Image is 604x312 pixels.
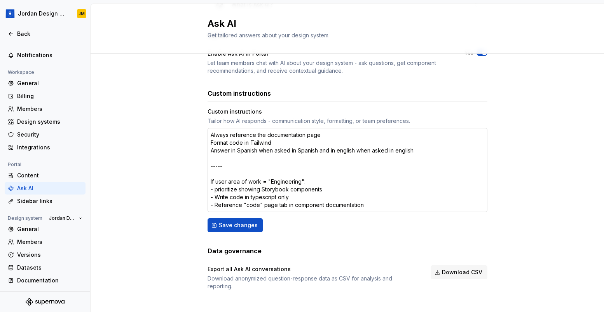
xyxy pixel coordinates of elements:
h2: Ask AI [208,18,478,30]
div: Design systems [17,118,82,126]
button: Save changes [208,218,263,232]
div: Back [17,30,82,38]
div: JM [79,11,85,17]
span: Jordan Design System [49,215,76,221]
div: Billing [17,92,82,100]
a: Ask AI [5,182,86,195]
a: Datasets [5,261,86,274]
div: General [17,79,82,87]
div: Integrations [17,144,82,151]
a: Members [5,103,86,115]
div: Custom instructions [208,108,487,116]
div: Versions [17,251,82,259]
a: Billing [5,90,86,102]
a: Notifications [5,49,86,61]
div: Design system [5,214,45,223]
div: General [17,225,82,233]
div: Workspace [5,68,37,77]
a: Integrations [5,141,86,154]
div: Members [17,105,82,113]
div: Export all Ask AI conversations [208,265,417,273]
div: Enable Ask AI in Portal [208,50,450,58]
span: Download CSV [442,268,482,276]
button: Jordan Design SystemJM [2,5,89,22]
a: General [5,77,86,89]
div: Documentation [17,277,82,284]
div: Sidebar links [17,197,82,205]
h3: Custom instructions [208,89,271,98]
a: Back [5,28,86,40]
button: Download CSV [431,265,487,279]
div: Tailor how AI responds - communication style, formatting, or team preferences. [208,117,487,125]
a: General [5,223,86,235]
a: Design systems [5,116,86,128]
a: Versions [5,249,86,261]
textarea: Always reference the documentation page Format code in Tailwind Answer in Spanish when asked in S... [208,128,487,212]
div: Let team members chat with AI about your design system - ask questions, get component recommendat... [208,59,450,75]
img: 049812b6-2877-400d-9dc9-987621144c16.png [5,9,15,18]
svg: Supernova Logo [26,298,65,306]
span: Save changes [219,221,258,229]
div: Notifications [17,51,82,59]
a: Members [5,236,86,248]
div: Members [17,238,82,246]
div: Content [17,172,82,179]
h3: Data governance [208,246,262,256]
div: Download anonymized question-response data as CSV for analysis and reporting. [208,275,417,290]
div: Portal [5,160,24,169]
div: Security [17,131,82,138]
a: Content [5,169,86,182]
div: Jordan Design System [18,10,68,18]
a: Security [5,128,86,141]
div: Datasets [17,264,82,272]
div: Ask AI [17,184,82,192]
span: Get tailored answers about your design system. [208,32,330,39]
a: Documentation [5,274,86,287]
a: Sidebar links [5,195,86,207]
